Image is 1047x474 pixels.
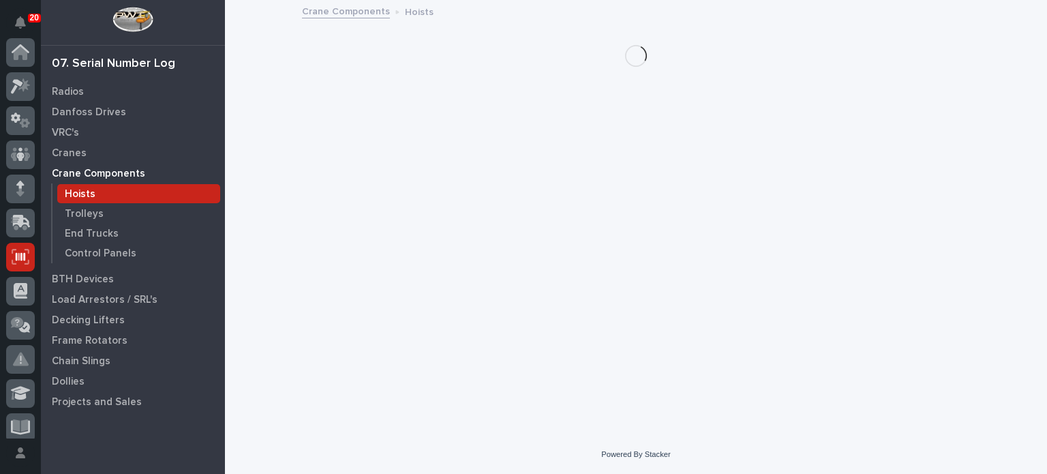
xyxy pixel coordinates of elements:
div: Notifications20 [17,16,35,38]
a: BTH Devices [41,269,225,289]
p: Danfoss Drives [52,106,126,119]
p: Control Panels [65,248,136,260]
p: Crane Components [52,168,145,180]
p: Hoists [65,188,95,201]
div: 07. Serial Number Log [52,57,175,72]
a: Cranes [41,143,225,163]
p: Hoists [405,3,434,18]
a: Crane Components [41,163,225,183]
a: Radios [41,81,225,102]
p: Cranes [52,147,87,160]
p: Trolleys [65,208,104,220]
a: Hoists [52,184,225,203]
a: Load Arrestors / SRL's [41,289,225,310]
p: Decking Lifters [52,314,125,327]
a: Trolleys [52,204,225,223]
img: Workspace Logo [112,7,153,32]
a: Danfoss Drives [41,102,225,122]
p: BTH Devices [52,273,114,286]
p: Load Arrestors / SRL's [52,294,157,306]
a: End Trucks [52,224,225,243]
p: 20 [30,13,39,23]
a: Chain Slings [41,351,225,371]
p: VRC's [52,127,79,139]
a: Dollies [41,371,225,391]
a: Frame Rotators [41,330,225,351]
p: Frame Rotators [52,335,127,347]
a: VRC's [41,122,225,143]
a: Projects and Sales [41,391,225,412]
p: Chain Slings [52,355,110,368]
button: Notifications [6,8,35,37]
p: Projects and Sales [52,396,142,409]
a: Crane Components [302,3,390,18]
p: Dollies [52,376,85,388]
a: Powered By Stacker [601,450,670,458]
a: Decking Lifters [41,310,225,330]
p: Radios [52,86,84,98]
p: End Trucks [65,228,119,240]
a: Control Panels [52,243,225,263]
